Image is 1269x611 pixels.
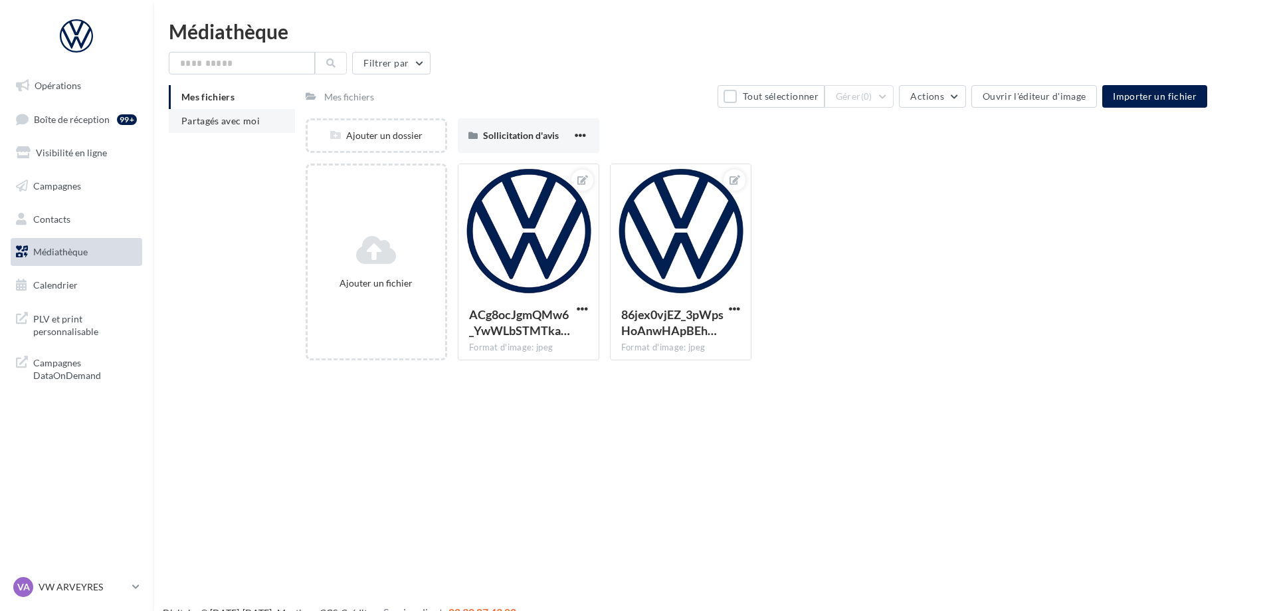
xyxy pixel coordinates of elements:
[469,342,588,354] div: Format d'image: jpeg
[469,307,570,338] span: ACg8ocJgmQMw6_YwWLbSTMTkar67m33B_cEEz2jCXl_0D6UErwxY4zpS
[1102,85,1207,108] button: Importer un fichier
[1113,90,1197,102] span: Importer un fichier
[8,205,145,233] a: Contacts
[971,85,1097,108] button: Ouvrir l'éditeur d'image
[825,85,894,108] button: Gérer(0)
[621,342,740,354] div: Format d'image: jpeg
[36,147,107,158] span: Visibilité en ligne
[33,310,137,338] span: PLV et print personnalisable
[313,277,440,290] div: Ajouter un fichier
[8,172,145,200] a: Campagnes
[33,246,88,257] span: Médiathèque
[910,90,943,102] span: Actions
[34,113,110,124] span: Boîte de réception
[8,271,145,299] a: Calendrier
[8,348,145,388] a: Campagnes DataOnDemand
[352,52,431,74] button: Filtrer par
[181,91,235,102] span: Mes fichiers
[718,85,824,108] button: Tout sélectionner
[17,580,30,594] span: VA
[33,180,81,191] span: Campagnes
[621,307,724,338] span: 86jex0vjEZ_3pWpsHoAnwHApBEhj9SsD4tdYS5dDgtzt1XimImDNvV27TrcySkcDxcFQAJZFp-Pgm5TkDA=s0
[33,279,78,291] span: Calendrier
[8,139,145,167] a: Visibilité en ligne
[33,354,137,382] span: Campagnes DataOnDemand
[11,574,142,600] a: VA VW ARVEYRES
[308,129,445,142] div: Ajouter un dossier
[35,80,81,91] span: Opérations
[8,238,145,266] a: Médiathèque
[8,72,145,100] a: Opérations
[181,115,260,126] span: Partagés avec moi
[169,21,1253,41] div: Médiathèque
[39,580,127,594] p: VW ARVEYRES
[8,105,145,134] a: Boîte de réception99+
[899,85,965,108] button: Actions
[483,130,559,141] span: Sollicitation d'avis
[861,91,872,102] span: (0)
[117,114,137,125] div: 99+
[8,305,145,344] a: PLV et print personnalisable
[33,213,70,224] span: Contacts
[324,90,374,104] div: Mes fichiers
